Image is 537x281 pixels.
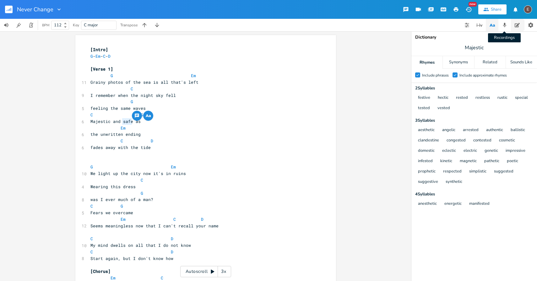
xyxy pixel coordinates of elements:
span: C [121,138,123,144]
span: C [90,249,93,255]
span: C [90,203,93,209]
span: D [108,53,111,59]
button: hectic [438,95,448,101]
button: electric [464,148,477,154]
button: authentic [486,128,503,133]
span: G [141,190,143,196]
span: I remember when the night sky fell [90,93,178,98]
button: poetic [507,159,518,164]
div: 2 Syllable s [415,86,533,90]
button: festive [418,95,430,101]
div: Synonyms [443,56,474,69]
span: C [103,53,106,59]
button: E [524,2,532,17]
span: - - - [90,53,111,59]
div: BPM [42,24,49,27]
span: D [151,138,153,144]
span: feeling the same waves [90,105,146,111]
span: the unwritten ending [90,131,141,137]
div: Rhymes [411,56,442,69]
button: kinetic [440,159,452,164]
button: rustic [497,95,507,101]
button: pathetic [484,159,499,164]
span: [Verse 1] [90,66,113,72]
button: clandestine [418,138,439,143]
button: restless [475,95,490,101]
div: Transpose [120,23,138,27]
span: was I ever much of a man? [90,197,153,202]
span: C [90,236,93,241]
div: 3x [218,266,229,277]
span: fades away with the tide [90,145,151,150]
span: We light up the city now it's in ruins [90,171,186,176]
button: congested [447,138,466,143]
span: D [171,236,173,241]
button: respected [443,169,462,174]
button: genetic [485,148,498,154]
div: Related [475,56,506,69]
span: Never Change [17,7,53,12]
button: angelic [442,128,455,133]
span: G [90,164,93,170]
span: D [201,216,203,222]
div: Include phrases [422,73,449,77]
span: C [141,177,143,183]
div: 4 Syllable s [415,192,533,196]
span: Em [111,275,116,281]
span: [Intro] [90,47,108,52]
div: Sounds Like [506,56,537,69]
div: 3 Syllable s [415,119,533,123]
button: simplistic [469,169,486,174]
span: Wearing this dress [90,184,136,189]
span: My mind dwells on all that I do not know [90,242,191,248]
button: rested [456,95,468,101]
button: arrested [463,128,479,133]
button: infested [418,159,433,164]
span: Majestic [465,44,484,51]
span: G [131,99,133,104]
button: synthetic [446,179,462,185]
div: Include approximate rhymes [459,73,507,77]
button: tested [418,106,430,111]
span: C [90,112,93,118]
button: anesthetic [418,201,437,207]
span: Start again, but I don't know how [90,256,173,261]
button: suggestive [418,179,438,185]
span: [Chorus] [90,268,111,274]
button: suggested [494,169,513,174]
button: prophetic [418,169,436,174]
span: Majestic and safe as [90,119,141,124]
span: G [111,73,113,78]
button: Recordings [498,19,511,31]
span: Fears we overcame [90,210,133,215]
div: Share [491,7,502,12]
span: Em [121,125,126,131]
span: Em [191,73,196,78]
span: G [90,53,93,59]
div: Autoscroll [180,266,231,277]
button: Share [478,4,507,14]
span: Em [121,216,126,222]
button: eclectic [442,148,456,154]
button: vested [437,106,450,111]
span: Em [171,164,176,170]
button: cosmetic [499,138,515,143]
span: Seems meaningless now that I can't recall your name [90,223,219,229]
span: C [173,216,176,222]
button: impressive [506,148,525,154]
button: ballistic [511,128,525,133]
button: contested [473,138,491,143]
span: D [171,249,173,255]
span: Em [95,53,100,59]
div: Dictionary [415,35,533,40]
div: edward [524,5,532,13]
button: manifested [469,201,490,207]
div: Key [73,23,79,27]
span: G [121,203,123,209]
button: domestic [418,148,435,154]
button: energetic [444,201,462,207]
div: New [469,2,477,7]
span: Grainy photos of the sea is all that's left [90,79,198,85]
span: C major [84,22,98,28]
button: aesthetic [418,128,435,133]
